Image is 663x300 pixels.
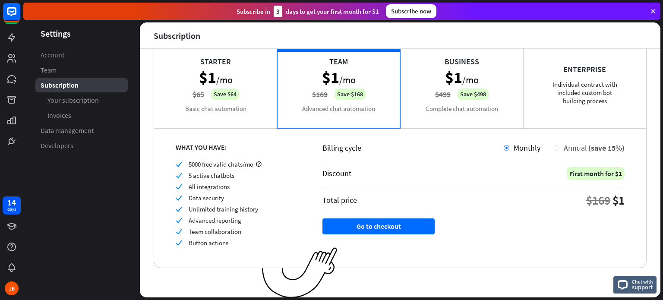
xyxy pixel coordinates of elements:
[586,193,610,208] div: $169
[35,108,128,123] a: Invoices
[322,218,435,234] button: Go to checkout
[47,111,71,120] span: Invoices
[189,239,228,247] span: Button actions
[35,93,128,107] a: Your subscription
[41,81,79,90] span: Subscription
[47,96,99,105] span: Your subscription
[7,206,16,212] div: days
[5,281,19,295] div: JB
[322,195,357,205] div: Total price
[189,171,234,180] span: 5 active chatbots
[176,161,182,167] i: check
[514,143,540,153] span: Monthly
[3,196,21,215] a: 14 days
[41,51,64,60] span: Account
[262,247,338,299] img: ec979a0a656117aaf919.png
[176,206,182,212] i: check
[176,228,182,235] i: check
[41,126,94,135] span: Data management
[35,48,128,62] a: Account
[322,143,504,153] div: Billing cycle
[154,31,200,41] div: Subscription
[7,199,16,206] div: 14
[588,143,625,153] span: (save 15%)
[41,141,73,150] span: Developers
[632,278,653,286] span: Chat with
[189,216,241,224] span: Advanced reporting
[35,139,128,153] a: Developers
[176,172,182,179] i: check
[189,227,241,236] span: Team collaboration
[41,66,57,75] span: Team
[176,217,182,224] i: check
[274,6,282,17] div: 3
[189,194,224,202] span: Data security
[176,195,182,201] i: check
[7,3,33,29] button: Open LiveChat chat widget
[564,143,587,153] span: Annual
[35,123,128,138] a: Data management
[189,160,253,168] span: 5000 free valid chats/mo
[23,28,140,39] header: Settings
[632,283,653,291] span: support
[176,143,301,152] div: WHAT YOU HAVE:
[189,183,230,191] span: All integrations
[612,193,625,208] div: $1
[386,4,436,18] div: Subscribe now
[189,205,258,213] span: Unlimited training history
[567,167,625,180] div: First month for $1
[322,168,351,178] div: Discount
[176,240,182,246] i: check
[237,6,379,17] div: Subscribe in days to get your first month for $1
[35,63,128,77] a: Team
[176,183,182,190] i: check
